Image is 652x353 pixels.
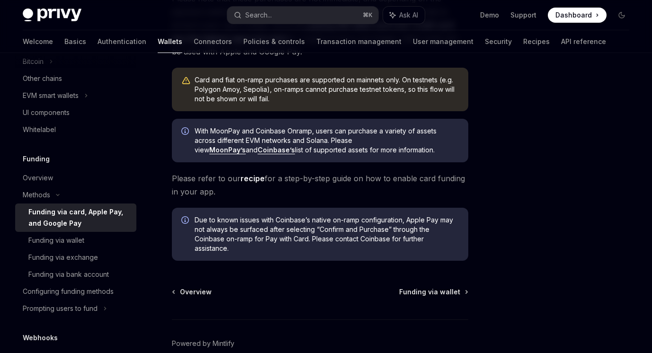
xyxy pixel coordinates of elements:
[548,8,607,23] a: Dashboard
[15,203,136,232] a: Funding via card, Apple Pay, and Google Pay
[209,146,246,154] a: MoonPay’s
[28,235,84,246] div: Funding via wallet
[23,107,70,118] div: UI components
[172,172,468,198] span: Please refer to our for a step-by-step guide on how to enable card funding in your app.
[555,10,592,20] span: Dashboard
[227,7,378,24] button: Search...⌘K
[510,10,536,20] a: Support
[399,10,418,20] span: Ask AI
[15,70,136,87] a: Other chains
[180,287,212,297] span: Overview
[15,232,136,249] a: Funding via wallet
[523,30,550,53] a: Recipes
[245,9,272,21] div: Search...
[316,30,402,53] a: Transaction management
[15,121,136,138] a: Whitelabel
[28,252,98,263] div: Funding via exchange
[23,9,81,22] img: dark logo
[181,76,191,86] svg: Warning
[181,216,191,226] svg: Info
[23,30,53,53] a: Welcome
[383,7,425,24] button: Ask AI
[173,287,212,297] a: Overview
[399,287,467,297] a: Funding via wallet
[158,30,182,53] a: Wallets
[485,30,512,53] a: Security
[98,30,146,53] a: Authentication
[195,126,459,155] span: With MoonPay and Coinbase Onramp, users can purchase a variety of assets across different EVM net...
[23,286,114,297] div: Configuring funding methods
[399,287,460,297] span: Funding via wallet
[15,283,136,300] a: Configuring funding methods
[15,104,136,121] a: UI components
[15,249,136,266] a: Funding via exchange
[243,30,305,53] a: Policies & controls
[195,75,459,104] div: Card and fiat on-ramp purchases are supported on mainnets only. On testnets (e.g. Polygon Amoy, S...
[480,10,499,20] a: Demo
[23,332,58,344] h5: Webhooks
[23,124,56,135] div: Whitelabel
[23,73,62,84] div: Other chains
[614,8,629,23] button: Toggle dark mode
[15,169,136,186] a: Overview
[181,127,191,137] svg: Info
[413,30,473,53] a: User management
[23,189,50,201] div: Methods
[28,206,131,229] div: Funding via card, Apple Pay, and Google Pay
[23,153,50,165] h5: Funding
[194,30,232,53] a: Connectors
[23,90,79,101] div: EVM smart wallets
[241,174,265,184] a: recipe
[28,269,109,280] div: Funding via bank account
[23,172,53,184] div: Overview
[363,11,373,19] span: ⌘ K
[172,339,234,348] a: Powered by Mintlify
[258,146,295,154] a: Coinbase’s
[561,30,606,53] a: API reference
[195,215,459,253] span: Due to known issues with Coinbase’s native on-ramp configuration, Apple Pay may not always be sur...
[23,303,98,314] div: Prompting users to fund
[64,30,86,53] a: Basics
[15,266,136,283] a: Funding via bank account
